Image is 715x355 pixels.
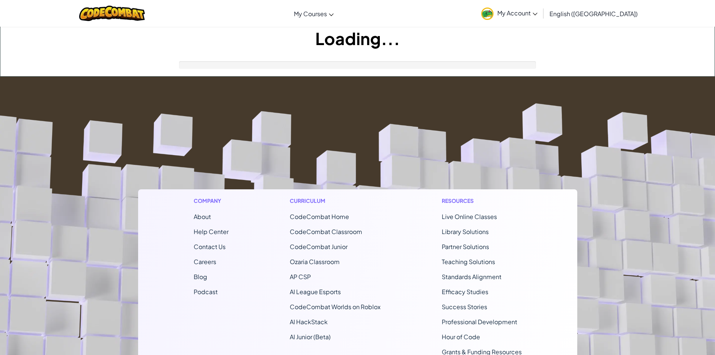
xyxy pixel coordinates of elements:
span: Contact Us [194,243,226,251]
a: AI League Esports [290,288,341,296]
a: Careers [194,258,216,266]
a: Professional Development [442,318,517,326]
a: AI HackStack [290,318,328,326]
h1: Resources [442,197,522,205]
a: AP CSP [290,273,311,281]
img: CodeCombat logo [79,6,145,21]
h1: Company [194,197,229,205]
a: Blog [194,273,207,281]
h1: Loading... [0,27,715,50]
a: My Account [477,2,541,25]
a: AI Junior (Beta) [290,333,331,341]
a: Ozaria Classroom [290,258,340,266]
h1: Curriculum [290,197,381,205]
a: Help Center [194,228,229,236]
a: About [194,213,211,221]
a: Efficacy Studies [442,288,488,296]
a: Podcast [194,288,218,296]
a: Teaching Solutions [442,258,495,266]
a: Partner Solutions [442,243,489,251]
a: English ([GEOGRAPHIC_DATA]) [546,3,641,24]
a: Library Solutions [442,228,489,236]
a: Standards Alignment [442,273,501,281]
a: My Courses [290,3,337,24]
a: CodeCombat Classroom [290,228,362,236]
a: Live Online Classes [442,213,497,221]
img: avatar [481,8,494,20]
a: CodeCombat Junior [290,243,348,251]
span: English ([GEOGRAPHIC_DATA]) [549,10,638,18]
a: Hour of Code [442,333,480,341]
span: My Courses [294,10,327,18]
span: CodeCombat Home [290,213,349,221]
span: My Account [497,9,537,17]
a: CodeCombat Worlds on Roblox [290,303,381,311]
a: Success Stories [442,303,487,311]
